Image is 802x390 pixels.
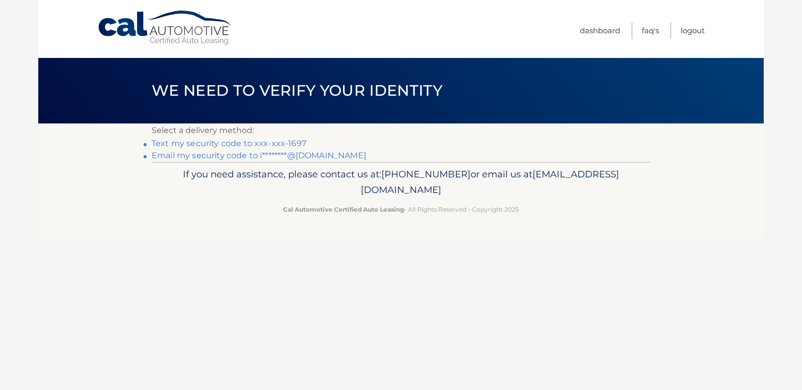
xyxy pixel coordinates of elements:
span: [PHONE_NUMBER] [381,168,471,180]
a: Cal Automotive [97,10,233,46]
p: Select a delivery method: [152,123,650,138]
strong: Cal Automotive Certified Auto Leasing [283,206,404,213]
a: Text my security code to xxx-xxx-1697 [152,139,306,148]
a: FAQ's [642,22,659,39]
a: Logout [681,22,705,39]
span: We need to verify your identity [152,81,442,100]
p: - All Rights Reserved - Copyright 2025 [158,204,644,215]
a: Email my security code to i********@[DOMAIN_NAME] [152,151,366,160]
a: Dashboard [580,22,620,39]
p: If you need assistance, please contact us at: or email us at [158,166,644,199]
